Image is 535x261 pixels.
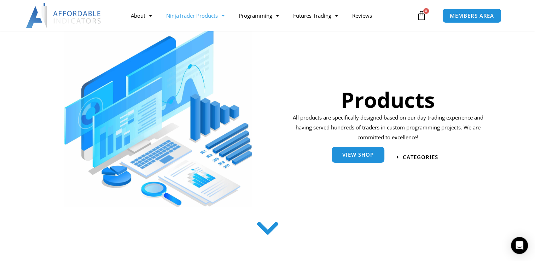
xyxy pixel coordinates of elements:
[286,7,345,24] a: Futures Trading
[406,5,437,26] a: 0
[332,147,384,163] a: View Shop
[397,155,438,160] a: categories
[345,7,379,24] a: Reviews
[511,237,528,254] div: Open Intercom Messenger
[442,8,501,23] a: MEMBERS AREA
[124,7,159,24] a: About
[159,7,232,24] a: NinjaTrader Products
[124,7,415,24] nav: Menu
[403,155,438,160] span: categories
[342,152,374,157] span: View Shop
[232,7,286,24] a: Programming
[423,8,429,14] span: 0
[290,113,486,143] p: All products are specifically designed based on our day trading experience and having served hund...
[450,13,494,18] span: MEMBERS AREA
[290,85,486,115] h1: Products
[26,3,102,28] img: LogoAI | Affordable Indicators – NinjaTrader
[64,28,252,207] img: ProductsSection scaled | Affordable Indicators – NinjaTrader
